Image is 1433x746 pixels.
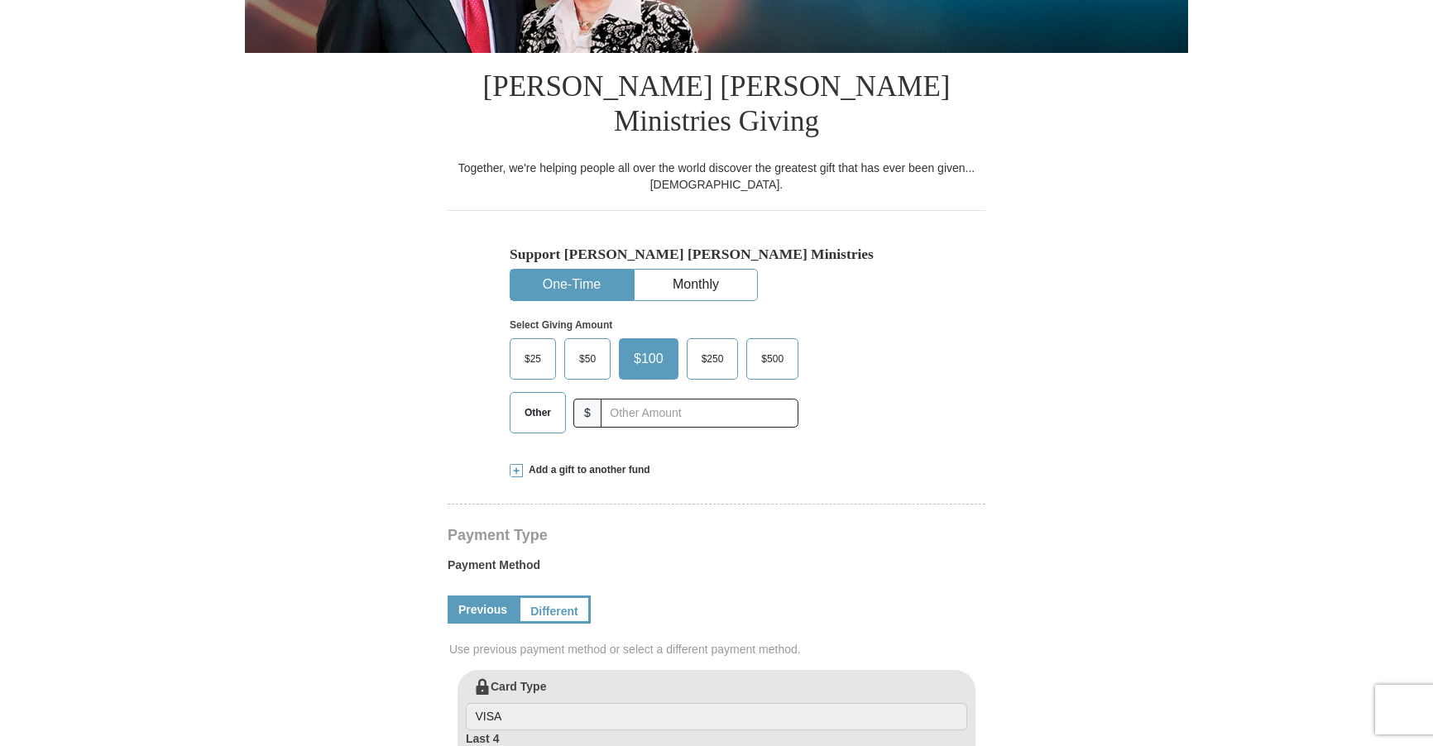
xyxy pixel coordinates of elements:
span: $100 [625,347,672,371]
div: Together, we're helping people all over the world discover the greatest gift that has ever been g... [448,160,985,193]
span: Add a gift to another fund [523,463,650,477]
h4: Payment Type [448,528,985,542]
button: Monthly [635,270,757,300]
span: Other [516,400,559,425]
span: $50 [571,347,604,371]
button: One-Time [510,270,633,300]
input: Card Type [466,703,967,731]
h5: Support [PERSON_NAME] [PERSON_NAME] Ministries [510,246,923,263]
span: Use previous payment method or select a different payment method. [449,641,987,658]
label: Payment Method [448,557,985,581]
strong: Select Giving Amount [510,319,612,331]
span: $500 [753,347,792,371]
a: Different [518,595,591,624]
span: $25 [516,347,549,371]
span: $250 [693,347,732,371]
h1: [PERSON_NAME] [PERSON_NAME] Ministries Giving [448,53,985,160]
span: $ [573,399,601,428]
label: Card Type [466,678,967,731]
a: Previous [448,595,518,624]
input: Other Amount [601,399,798,428]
